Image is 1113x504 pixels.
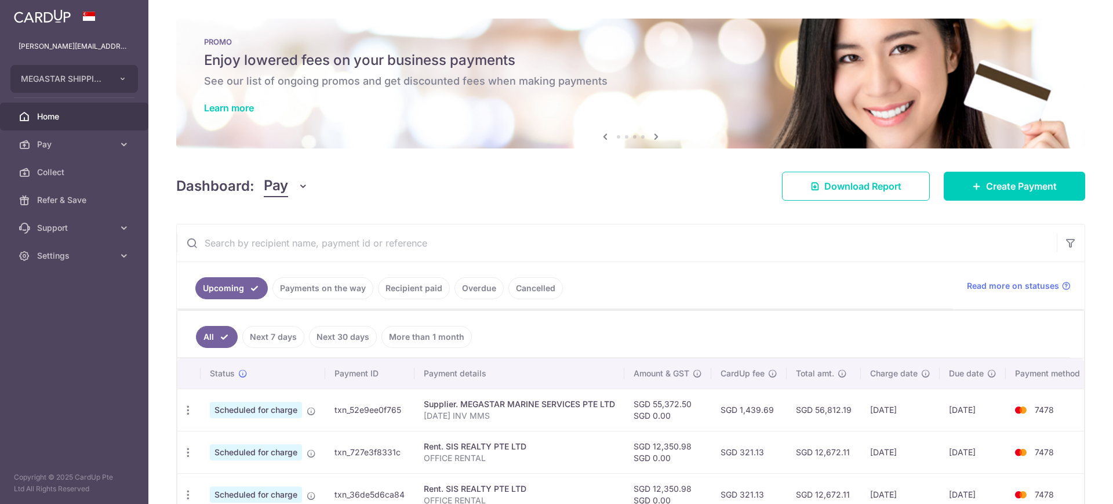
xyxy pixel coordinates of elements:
[424,452,615,464] p: OFFICE RENTAL
[10,65,138,93] button: MEGASTAR SHIPPING PTE LTD
[210,444,302,461] span: Scheduled for charge
[944,172,1085,201] a: Create Payment
[424,483,615,495] div: Rent. SIS REALTY PTE LTD
[967,280,1071,292] a: Read more on statuses
[264,175,308,197] button: Pay
[824,179,901,193] span: Download Report
[325,431,414,473] td: txn_727e3f8331c
[210,368,235,379] span: Status
[381,326,472,348] a: More than 1 month
[454,277,504,299] a: Overdue
[309,326,377,348] a: Next 30 days
[782,172,930,201] a: Download Report
[414,358,624,389] th: Payment details
[940,431,1006,473] td: [DATE]
[711,389,787,431] td: SGD 1,439.69
[210,487,302,503] span: Scheduled for charge
[796,368,834,379] span: Total amt.
[1009,445,1032,459] img: Bank Card
[325,389,414,431] td: txn_52e9ee0f765
[37,194,114,206] span: Refer & Save
[242,326,304,348] a: Next 7 days
[325,358,414,389] th: Payment ID
[196,326,238,348] a: All
[1035,447,1054,457] span: 7478
[870,368,918,379] span: Charge date
[940,389,1006,431] td: [DATE]
[1009,488,1032,502] img: Bank Card
[1035,490,1054,499] span: 7478
[967,280,1059,292] span: Read more on statuses
[176,19,1085,148] img: Latest Promos Banner
[37,139,114,150] span: Pay
[424,441,615,452] div: Rent. SIS REALTY PTE LTD
[424,398,615,410] div: Supplier. MEGASTAR MARINE SERVICES PTE LTD
[986,179,1057,193] span: Create Payment
[272,277,373,299] a: Payments on the way
[204,102,254,114] a: Learn more
[210,402,302,418] span: Scheduled for charge
[634,368,689,379] span: Amount & GST
[721,368,765,379] span: CardUp fee
[37,111,114,122] span: Home
[37,166,114,178] span: Collect
[1035,405,1054,415] span: 7478
[37,250,114,262] span: Settings
[787,431,861,473] td: SGD 12,672.11
[21,73,107,85] span: MEGASTAR SHIPPING PTE LTD
[711,431,787,473] td: SGD 321.13
[1006,358,1094,389] th: Payment method
[177,224,1057,262] input: Search by recipient name, payment id or reference
[424,410,615,422] p: [DATE] INV MMS
[624,389,711,431] td: SGD 55,372.50 SGD 0.00
[204,51,1057,70] h5: Enjoy lowered fees on your business payments
[787,389,861,431] td: SGD 56,812.19
[204,74,1057,88] h6: See our list of ongoing promos and get discounted fees when making payments
[1039,469,1101,498] iframe: Opens a widget where you can find more information
[204,37,1057,46] p: PROMO
[1009,403,1032,417] img: Bank Card
[264,175,288,197] span: Pay
[861,389,940,431] td: [DATE]
[508,277,563,299] a: Cancelled
[14,9,71,23] img: CardUp
[176,176,254,197] h4: Dashboard:
[861,431,940,473] td: [DATE]
[949,368,984,379] span: Due date
[195,277,268,299] a: Upcoming
[19,41,130,52] p: [PERSON_NAME][EMAIL_ADDRESS][DOMAIN_NAME]
[37,222,114,234] span: Support
[624,431,711,473] td: SGD 12,350.98 SGD 0.00
[378,277,450,299] a: Recipient paid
